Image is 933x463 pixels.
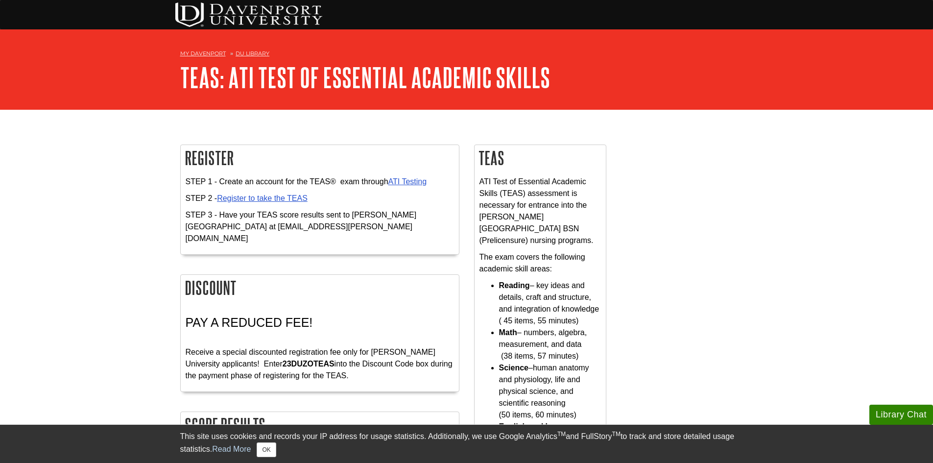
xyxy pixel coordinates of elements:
[236,50,269,57] a: DU Library
[499,328,517,337] strong: Math
[181,412,459,438] h2: Score Results
[186,335,454,382] p: Receive a special discounted registration fee only for [PERSON_NAME] University applicants! Enter...
[175,2,322,27] img: DU Testing Services
[388,177,427,186] a: ATI Testing
[475,145,606,171] h2: TEAS
[479,176,601,246] p: ATI Test of Essential Academic Skills (TEAS) assessment is necessary for entrance into the [PERSO...
[217,194,308,202] a: Register to take the TEAS
[499,364,528,372] strong: Science
[479,251,601,275] p: The exam covers the following academic skill areas:
[186,176,454,188] p: STEP 1 - Create an account for the TEAS® exam through
[186,209,454,244] p: STEP 3 - Have your TEAS score results sent to [PERSON_NAME][GEOGRAPHIC_DATA] at [EMAIL_ADDRESS][P...
[557,431,566,438] sup: TM
[212,445,251,453] a: Read More
[283,360,335,368] strong: 23DUZOTEAS
[180,49,226,58] a: My Davenport
[257,442,276,457] button: Close
[499,280,601,327] li: – key ideas and details, craft and structure, and integration of knowledge ( 45 items, 55 minutes)
[186,316,454,330] h3: PAY A REDUCED FEE!
[180,431,753,457] div: This site uses cookies and records your IP address for usage statistics. Additionally, we use Goo...
[181,145,459,171] h2: Register
[180,47,753,63] nav: breadcrumb
[186,193,454,204] p: STEP 2 -
[499,362,601,421] li: –human anatomy and physiology, life and physical science, and scientific reasoning (50 items, 60 ...
[180,62,550,93] a: TEAS: ATI Test of Essential Academic Skills
[612,431,621,438] sup: TM
[869,405,933,425] button: Library Chat
[181,275,459,301] h2: Discount
[499,281,530,290] strong: Reading
[499,327,601,362] li: – numbers, algebra, measurement, and data (38 items, 57 minutes)
[499,422,583,442] strong: English and Language Usage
